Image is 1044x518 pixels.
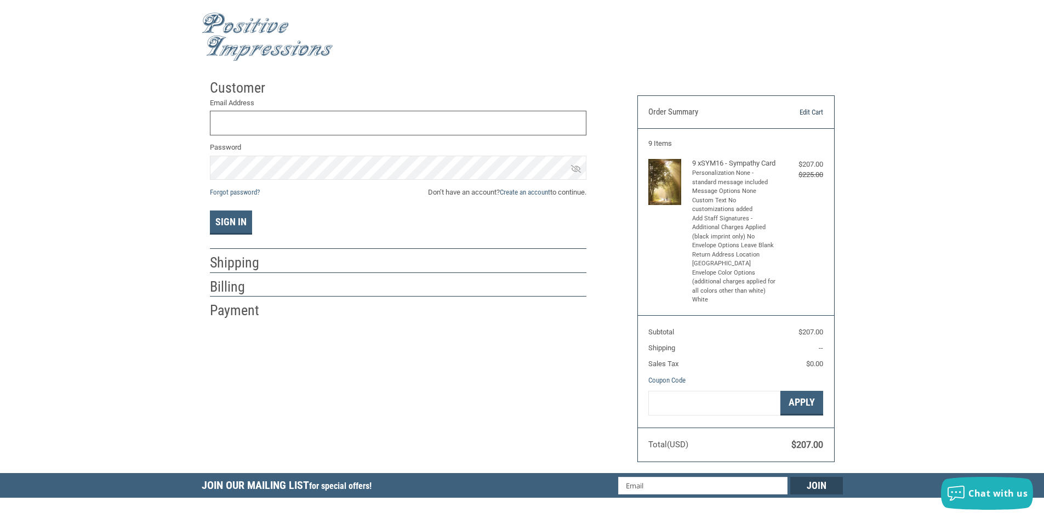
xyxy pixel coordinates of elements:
[780,391,823,415] button: Apply
[210,278,274,296] h2: Billing
[500,188,550,196] a: Create an account
[692,269,777,305] li: Envelope Color Options (additional charges applied for all colors other than white) White
[210,301,274,320] h2: Payment
[941,477,1033,510] button: Chat with us
[798,328,823,336] span: $207.00
[648,391,780,415] input: Gift Certificate or Coupon Code
[648,440,688,449] span: Total (USD)
[210,254,274,272] h2: Shipping
[202,473,377,501] h5: Join Our Mailing List
[618,477,788,494] input: Email
[202,13,333,61] img: Positive Impressions
[692,241,777,251] li: Envelope Options Leave Blank
[648,376,686,384] a: Coupon Code
[648,344,675,352] span: Shipping
[428,187,586,198] span: Don’t have an account? to continue.
[692,169,777,187] li: Personalization None - standard message included
[790,477,843,494] input: Join
[779,159,823,170] div: $207.00
[648,328,674,336] span: Subtotal
[767,107,823,118] a: Edit Cart
[791,440,823,450] span: $207.00
[692,214,777,242] li: Add Staff Signatures - Additional Charges Applied (black imprint only) No
[692,196,777,214] li: Custom Text No customizations added
[309,481,372,491] span: for special offers!
[806,360,823,368] span: $0.00
[648,360,678,368] span: Sales Tax
[648,107,767,118] h3: Order Summary
[692,159,777,168] h4: 9 x SYM16 - Sympathy Card
[692,187,777,196] li: Message Options None
[692,251,777,269] li: Return Address Location [GEOGRAPHIC_DATA]
[210,79,274,97] h2: Customer
[648,139,823,148] h3: 9 Items
[968,487,1028,499] span: Chat with us
[210,142,586,153] label: Password
[210,210,252,235] button: Sign In
[779,169,823,180] div: $225.00
[819,344,823,352] span: --
[210,188,260,196] a: Forgot password?
[210,98,586,109] label: Email Address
